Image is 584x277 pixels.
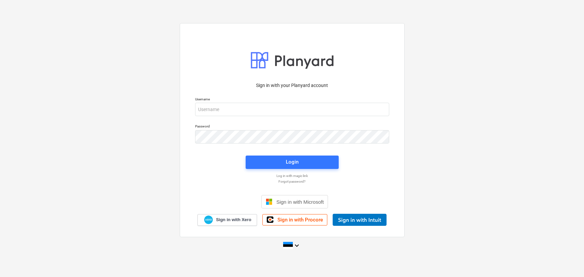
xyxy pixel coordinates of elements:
p: Password [195,124,389,130]
a: Sign in with Procore [262,214,327,225]
button: Login [246,156,339,169]
div: Login [286,158,299,166]
i: keyboard_arrow_down [293,242,301,250]
a: Forgot password? [192,179,393,184]
span: Sign in with Procore [277,217,323,223]
span: Sign in with Microsoft [276,199,324,205]
img: Microsoft logo [266,198,272,205]
span: Sign in with Xero [216,217,251,223]
a: Log in with magic link [192,174,393,178]
input: Username [195,103,389,116]
a: Sign in with Xero [197,214,257,226]
p: Sign in with your Planyard account [195,82,389,89]
img: Xero logo [204,215,213,224]
p: Username [195,97,389,103]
